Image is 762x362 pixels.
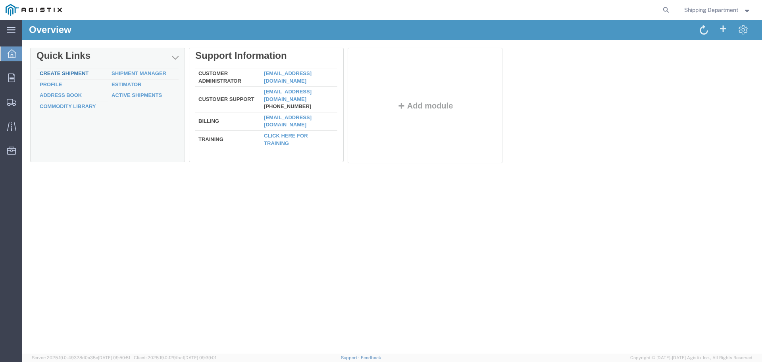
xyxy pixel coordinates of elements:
a: Click here for training [242,113,286,126]
button: Add module [373,81,433,90]
td: Billing [173,92,239,110]
a: Feedback [361,355,381,360]
a: Shipment Manager [89,50,144,56]
td: [PHONE_NUMBER] [239,67,315,93]
span: [DATE] 09:39:01 [184,355,216,360]
a: Commodity Library [17,83,74,89]
a: Estimator [89,62,119,68]
div: Support Information [173,30,315,41]
a: [EMAIL_ADDRESS][DOMAIN_NAME] [242,95,289,108]
img: logo [6,4,62,16]
button: Shipping Department [684,5,751,15]
span: Shipping Department [684,6,738,14]
span: Copyright © [DATE]-[DATE] Agistix Inc., All Rights Reserved [630,354,752,361]
a: Profile [17,62,40,68]
a: Active Shipments [89,72,140,78]
td: Customer Support [173,67,239,93]
iframe: FS Legacy Container [22,20,762,354]
span: Server: 2025.19.0-49328d0a35e [32,355,130,360]
a: Support [341,355,361,360]
span: Client: 2025.19.0-129fbcf [134,355,216,360]
a: [EMAIL_ADDRESS][DOMAIN_NAME] [242,69,289,82]
a: Address Book [17,72,60,78]
a: [EMAIL_ADDRESS][DOMAIN_NAME] [242,50,289,64]
span: [DATE] 09:50:51 [98,355,130,360]
td: Customer Administrator [173,48,239,67]
td: Training [173,110,239,127]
